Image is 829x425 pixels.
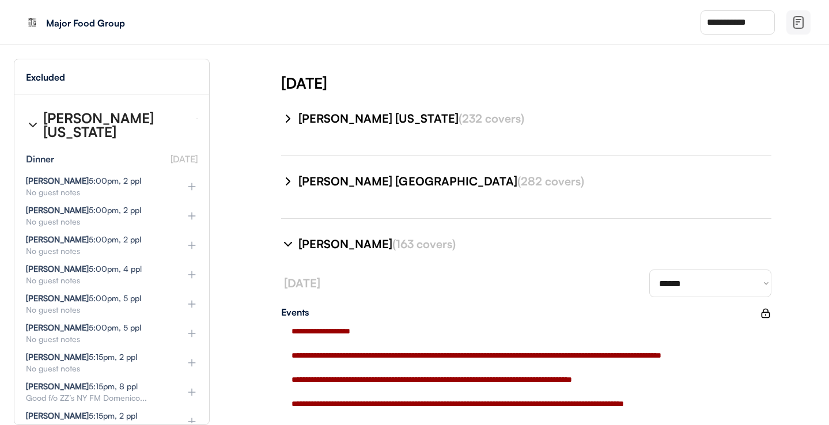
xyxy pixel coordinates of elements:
[26,118,40,132] img: chevron-right%20%281%29.svg
[26,353,137,361] div: 5:15pm, 2 ppl
[186,298,198,310] img: plus%20%281%29.svg
[26,247,168,255] div: No guest notes
[26,205,89,215] strong: [PERSON_NAME]
[186,240,198,251] img: plus%20%281%29.svg
[792,16,805,29] img: file-02.svg
[281,112,295,126] img: chevron-right%20%281%29.svg
[46,18,191,28] div: Major Food Group
[26,188,168,196] div: No guest notes
[26,177,141,185] div: 5:00pm, 2 ppl
[26,73,65,82] div: Excluded
[186,386,198,398] img: plus%20%281%29.svg
[26,411,89,420] strong: [PERSON_NAME]
[392,237,456,251] font: (163 covers)
[26,218,168,226] div: No guest notes
[459,111,524,126] font: (232 covers)
[26,294,141,302] div: 5:00pm, 5 ppl
[760,308,771,319] div: Lock events to turn off updates
[298,236,758,252] div: [PERSON_NAME]
[281,174,295,188] img: chevron-right%20%281%29.svg
[23,13,41,32] img: Black%20White%20Modern%20Square%20Frame%20Photography%20Logo%20%2810%29.png
[26,234,89,244] strong: [PERSON_NAME]
[26,176,89,185] strong: [PERSON_NAME]
[186,357,198,369] img: plus%20%281%29.svg
[517,174,584,188] font: (282 covers)
[26,276,168,284] div: No guest notes
[281,73,829,93] div: [DATE]
[186,210,198,222] img: plus%20%281%29.svg
[186,181,198,192] img: plus%20%281%29.svg
[281,237,295,251] img: chevron-right%20%281%29.svg
[26,412,137,420] div: 5:15pm, 2 ppl
[26,382,138,390] div: 5:15pm, 8 ppl
[26,365,168,373] div: No guest notes
[281,308,760,317] div: Events
[26,264,89,274] strong: [PERSON_NAME]
[26,206,141,214] div: 5:00pm, 2 ppl
[26,236,141,244] div: 5:00pm, 2 ppl
[26,306,168,314] div: No guest notes
[284,276,320,290] font: [DATE]
[26,324,141,332] div: 5:00pm, 5 ppl
[26,154,54,164] div: Dinner
[26,335,168,343] div: No guest notes
[186,328,198,339] img: plus%20%281%29.svg
[298,111,758,127] div: [PERSON_NAME] [US_STATE]
[186,269,198,280] img: plus%20%281%29.svg
[26,352,89,362] strong: [PERSON_NAME]
[760,308,771,319] img: Lock events
[26,293,89,303] strong: [PERSON_NAME]
[26,265,142,273] div: 5:00pm, 4 ppl
[298,173,758,189] div: [PERSON_NAME] [GEOGRAPHIC_DATA]
[26,322,89,332] strong: [PERSON_NAME]
[26,381,89,391] strong: [PERSON_NAME]
[26,394,168,402] div: Good f/o ZZ’s NY FM Domenico...
[43,111,187,139] div: [PERSON_NAME] [US_STATE]
[171,153,198,165] font: [DATE]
